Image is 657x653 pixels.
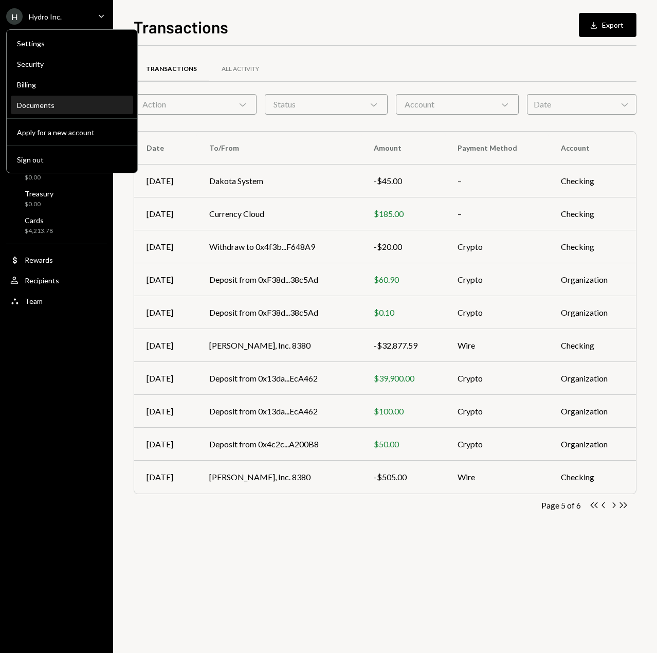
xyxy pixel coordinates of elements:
td: – [445,165,549,197]
td: Crypto [445,362,549,395]
td: Dakota System [197,165,361,197]
td: Deposit from 0xF38d...38c5Ad [197,296,361,329]
div: Documents [17,101,127,110]
td: Checking [549,230,636,263]
td: Deposit from 0xF38d...38c5Ad [197,263,361,296]
td: Wire [445,461,549,494]
div: H [6,8,23,25]
a: Recipients [6,271,107,289]
td: Checking [549,461,636,494]
div: Date [527,94,636,115]
div: Account [396,94,519,115]
div: $39,900.00 [374,372,433,385]
div: Billing [17,80,127,89]
h1: Transactions [134,16,228,37]
div: Treasury [25,189,53,198]
th: Payment Method [445,132,549,165]
th: To/From [197,132,361,165]
div: $0.10 [374,306,433,319]
div: [DATE] [147,339,185,352]
div: [DATE] [147,208,185,220]
div: $100.00 [374,405,433,418]
div: -$505.00 [374,471,433,483]
div: $0.00 [25,200,53,209]
a: Transactions [134,56,209,82]
td: Currency Cloud [197,197,361,230]
div: $4,213.78 [25,227,53,235]
th: Amount [361,132,445,165]
a: Documents [11,96,133,114]
div: $185.00 [374,208,433,220]
div: Transactions [146,65,197,74]
button: Sign out [11,151,133,169]
div: [DATE] [147,241,185,253]
div: [DATE] [147,274,185,286]
button: Export [579,13,636,37]
div: [DATE] [147,175,185,187]
div: Hydro Inc. [29,12,62,21]
a: Security [11,55,133,73]
a: Settings [11,34,133,52]
div: Security [17,60,127,68]
button: Apply for a new account [11,123,133,142]
div: Action [134,94,257,115]
div: [DATE] [147,438,185,450]
td: Crypto [445,428,549,461]
div: -$20.00 [374,241,433,253]
td: Crypto [445,263,549,296]
td: Checking [549,165,636,197]
td: [PERSON_NAME], Inc. 8380 [197,329,361,362]
td: Deposit from 0x4c2c...A200B8 [197,428,361,461]
div: $0.00 [25,173,49,182]
td: Organization [549,296,636,329]
div: Page 5 of 6 [541,500,581,510]
div: [DATE] [147,372,185,385]
a: Rewards [6,250,107,269]
div: Team [25,297,43,305]
div: All Activity [222,65,259,74]
td: Crypto [445,296,549,329]
div: -$32,877.59 [374,339,433,352]
div: -$45.00 [374,175,433,187]
td: Checking [549,197,636,230]
div: Rewards [25,256,53,264]
div: Apply for a new account [17,128,127,137]
td: Crypto [445,230,549,263]
td: Organization [549,362,636,395]
td: [PERSON_NAME], Inc. 8380 [197,461,361,494]
td: Organization [549,263,636,296]
td: Wire [445,329,549,362]
td: Organization [549,428,636,461]
div: [DATE] [147,306,185,319]
div: Sign out [17,155,127,164]
div: $60.90 [374,274,433,286]
div: [DATE] [147,405,185,418]
a: Treasury$0.00 [6,186,107,211]
td: Deposit from 0x13da...EcA462 [197,395,361,428]
th: Account [549,132,636,165]
div: Status [265,94,388,115]
a: Billing [11,75,133,94]
td: Checking [549,329,636,362]
div: Settings [17,39,127,48]
th: Date [134,132,197,165]
div: [DATE] [147,471,185,483]
div: $50.00 [374,438,433,450]
div: Cards [25,216,53,225]
a: Team [6,292,107,310]
td: Organization [549,395,636,428]
div: Recipients [25,276,59,285]
td: – [445,197,549,230]
td: Crypto [445,395,549,428]
td: Withdraw to 0x4f3b...F648A9 [197,230,361,263]
a: All Activity [209,56,271,82]
td: Deposit from 0x13da...EcA462 [197,362,361,395]
a: Cards$4,213.78 [6,213,107,238]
